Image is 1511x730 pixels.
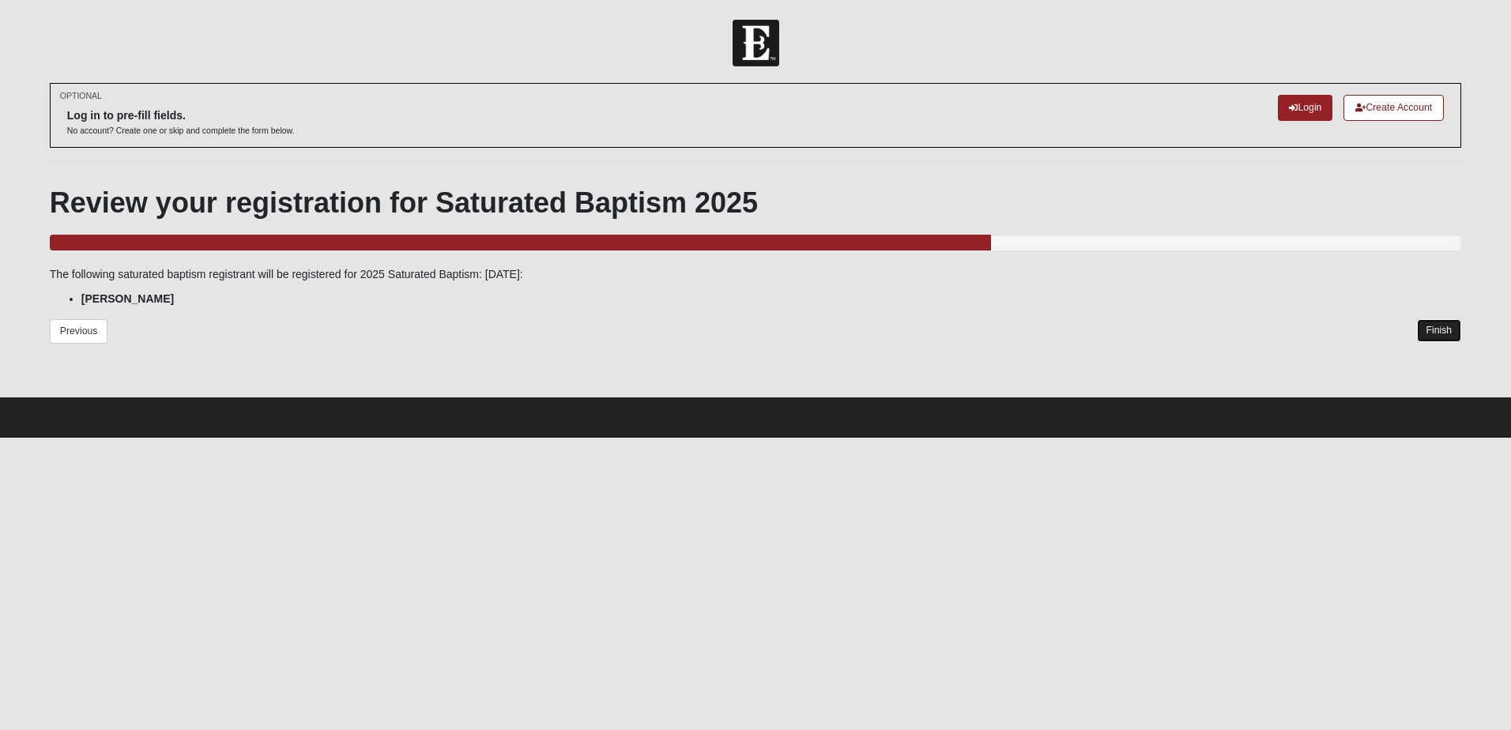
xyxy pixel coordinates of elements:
a: Finish [1417,319,1462,342]
h6: Log in to pre-fill fields. [67,109,295,122]
p: No account? Create one or skip and complete the form below. [67,125,295,137]
a: Login [1278,95,1332,121]
img: Church of Eleven22 Logo [733,20,779,66]
small: OPTIONAL [60,90,102,102]
a: Previous [50,319,108,344]
h1: Review your registration for Saturated Baptism 2025 [50,186,1461,220]
strong: [PERSON_NAME] [81,292,174,305]
p: The following saturated baptism registrant will be registered for 2025 Saturated Baptism: [DATE]: [50,266,1461,283]
a: Create Account [1343,95,1444,121]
